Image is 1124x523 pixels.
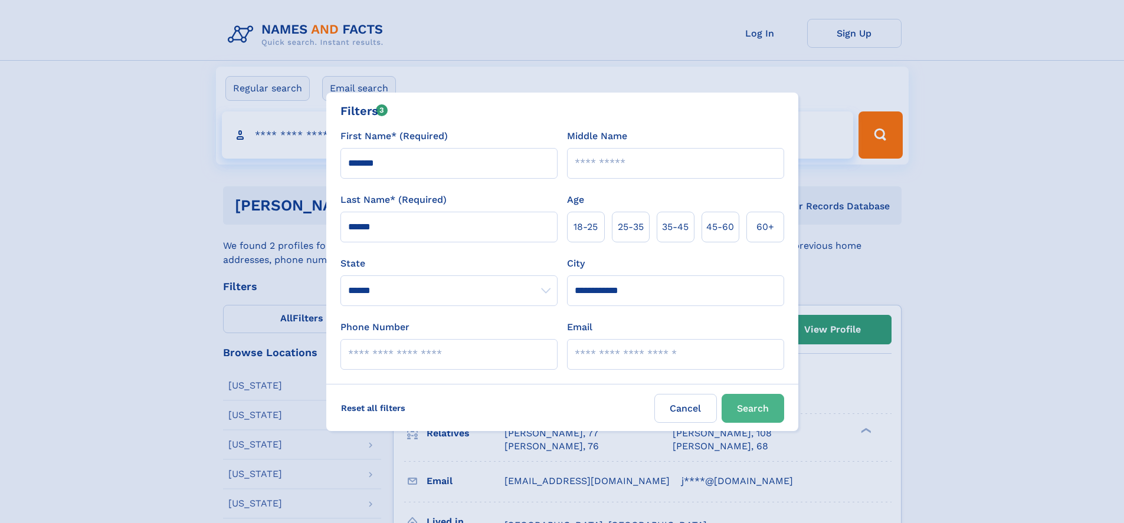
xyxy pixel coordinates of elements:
[706,220,734,234] span: 45‑60
[567,129,627,143] label: Middle Name
[567,320,592,334] label: Email
[756,220,774,234] span: 60+
[567,256,585,271] label: City
[574,220,598,234] span: 18‑25
[567,193,584,207] label: Age
[340,129,448,143] label: First Name* (Required)
[340,193,447,207] label: Last Name* (Required)
[340,256,558,271] label: State
[340,320,409,334] label: Phone Number
[333,394,413,422] label: Reset all filters
[654,394,717,423] label: Cancel
[340,102,388,120] div: Filters
[662,220,689,234] span: 35‑45
[722,394,784,423] button: Search
[618,220,644,234] span: 25‑35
